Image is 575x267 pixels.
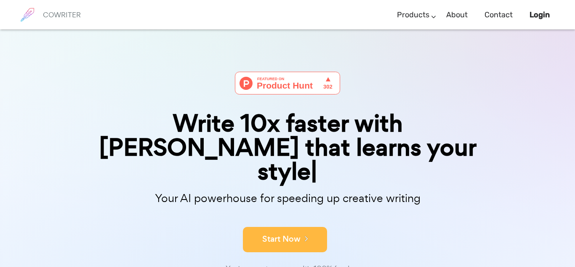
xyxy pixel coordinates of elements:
a: Login [530,3,550,27]
a: Products [397,3,429,27]
img: Cowriter - Your AI buddy for speeding up creative writing | Product Hunt [235,72,340,94]
a: About [446,3,468,27]
button: Start Now [243,227,327,252]
div: Write 10x faster with [PERSON_NAME] that learns your style [77,111,498,184]
a: Contact [484,3,513,27]
h6: COWRITER [43,11,81,19]
p: Your AI powerhouse for speeding up creative writing [77,189,498,208]
img: brand logo [17,4,38,25]
b: Login [530,10,550,19]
